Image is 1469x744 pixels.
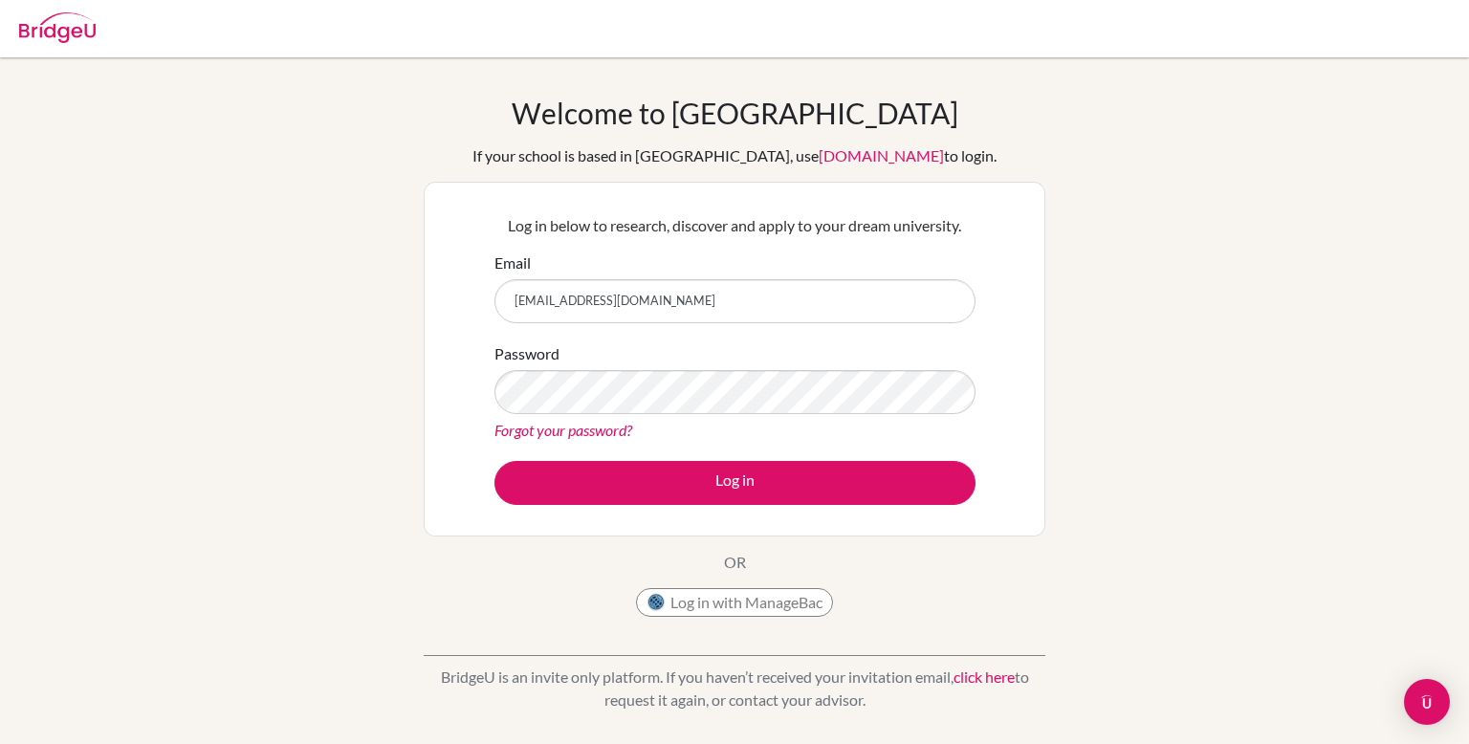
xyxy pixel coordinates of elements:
div: If your school is based in [GEOGRAPHIC_DATA], use to login. [472,144,997,167]
img: Bridge-U [19,12,96,43]
p: BridgeU is an invite only platform. If you haven’t received your invitation email, to request it ... [424,666,1045,711]
label: Email [494,252,531,274]
a: click here [954,667,1015,686]
label: Password [494,342,559,365]
h1: Welcome to [GEOGRAPHIC_DATA] [512,96,958,130]
a: [DOMAIN_NAME] [819,146,944,164]
button: Log in [494,461,976,505]
p: OR [724,551,746,574]
div: Open Intercom Messenger [1404,679,1450,725]
a: Forgot your password? [494,421,632,439]
p: Log in below to research, discover and apply to your dream university. [494,214,976,237]
button: Log in with ManageBac [636,588,833,617]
